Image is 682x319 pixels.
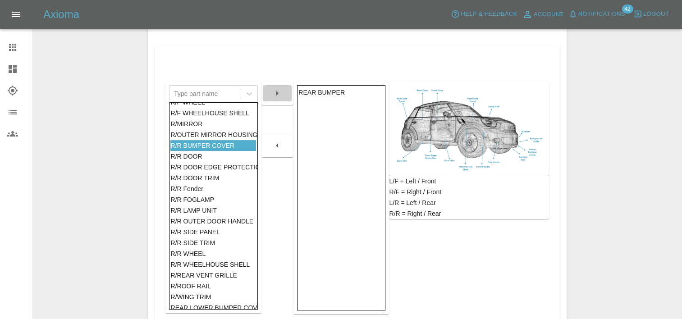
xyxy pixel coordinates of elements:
div: R/R DOOR EDGE PROTECTION [170,162,256,173]
div: R/R WHEEL [170,248,256,259]
button: Logout [631,7,671,21]
div: R/R OUTER DOOR HANDLE [170,216,256,227]
span: Notifications [578,9,625,19]
div: R/R Fender [170,183,256,194]
div: REAR LOWER BUMPER COVER [170,302,256,313]
a: Account [520,7,566,22]
h5: Axioma [43,7,79,22]
span: 42 [622,5,633,14]
div: R/R SIDE PANEL [170,227,256,237]
div: R/MIRROR [170,118,256,129]
div: R/R FOGLAMP [170,194,256,205]
span: Logout [643,9,669,19]
button: Notifications [566,7,627,21]
span: Help & Feedback [461,9,517,19]
div: REAR BUMPER [298,87,384,98]
div: R/R BUMPER COVER [170,140,256,151]
button: Open drawer [5,4,27,25]
span: Account [534,9,564,20]
div: R/R DOOR TRIM [170,173,256,183]
div: R/WING TRIM [170,292,256,302]
button: Help & Feedback [449,7,519,21]
div: R/OUTER MIRROR HOUSING [170,129,256,140]
img: car [393,85,545,172]
div: R/F WHEELHOUSE SHELL [170,108,256,118]
div: R/R LAMP UNIT [170,205,256,216]
div: R/ROOF RAIL [170,281,256,292]
div: R/R WHEELHOUSE SHELL [170,259,256,270]
div: L/F = Left / Front R/F = Right / Front L/R = Left / Rear R/R = Right / Rear [389,176,549,219]
div: R/REAR VENT GRILLE [170,270,256,281]
div: R/R SIDE TRIM [170,237,256,248]
div: R/R DOOR [170,151,256,162]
